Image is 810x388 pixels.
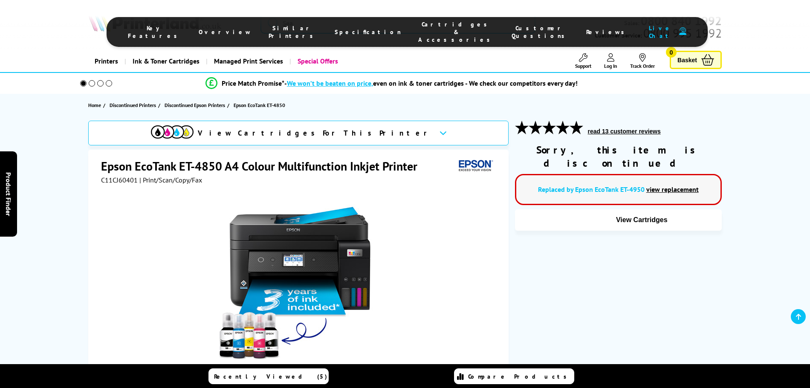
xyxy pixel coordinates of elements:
[165,101,225,110] span: Discontinued Epson Printers
[4,172,13,216] span: Product Finder
[110,101,156,110] span: Discontinued Printers
[199,28,252,36] span: Overview
[679,27,686,35] img: user-headset-duotone.svg
[454,368,574,384] a: Compare Products
[630,53,655,69] a: Track Order
[101,158,426,174] h1: Epson EcoTank ET-4850 A4 Colour Multifunction Inkjet Printer
[165,101,227,110] a: Discontinued Epson Printers
[68,76,715,91] li: modal_Promise
[670,51,722,69] a: Basket 0
[133,50,200,72] span: Ink & Toner Cartridges
[575,53,591,69] a: Support
[287,79,373,87] span: We won’t be beaten on price,
[677,54,697,66] span: Basket
[139,176,202,184] span: | Print/Scan/Copy/Fax
[88,101,103,110] a: Home
[208,368,329,384] a: Recently Viewed (5)
[101,176,138,184] span: C11CJ60401
[216,201,383,368] img: Epson EcoTank ET-4850
[234,101,285,110] span: Epson EcoTank ET-4850
[88,50,124,72] a: Printers
[512,24,569,40] span: Customer Questions
[124,50,206,72] a: Ink & Toner Cartridges
[515,143,722,170] div: Sorry, this item is discontinued
[455,158,495,174] img: Epson
[575,63,591,69] span: Support
[585,127,663,135] button: read 13 customer reviews
[604,53,617,69] a: Log In
[214,373,327,380] span: Recently Viewed (5)
[284,79,578,87] div: - even on ink & toner cartridges - We check our competitors every day!
[222,79,284,87] span: Price Match Promise*
[88,101,101,110] span: Home
[206,50,289,72] a: Managed Print Services
[604,63,617,69] span: Log In
[646,185,699,194] a: view replacement
[586,28,629,36] span: Reviews
[538,185,645,194] a: Replaced by Epson EcoTank ET-4950
[198,128,432,138] span: View Cartridges For This Printer
[521,216,715,224] button: View Cartridges
[335,28,401,36] span: Specification
[666,47,677,58] span: 0
[418,20,495,43] span: Cartridges & Accessories
[128,24,182,40] span: Key Features
[289,50,344,72] a: Special Offers
[110,101,158,110] a: Discontinued Printers
[468,373,571,380] span: Compare Products
[646,24,675,40] span: Live Chat
[234,101,287,110] a: Epson EcoTank ET-4850
[616,216,668,224] span: View Cartridges
[151,125,194,139] img: View Cartridges
[269,24,318,40] span: Similar Printers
